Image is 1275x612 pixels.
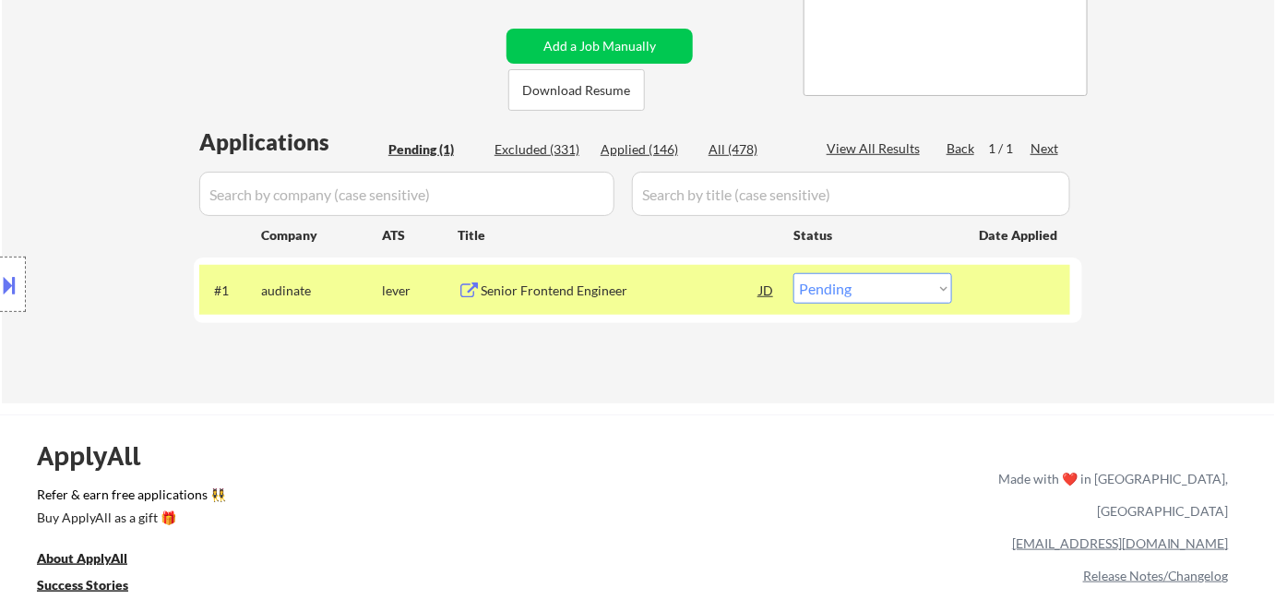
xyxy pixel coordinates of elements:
[827,139,925,158] div: View All Results
[37,511,221,524] div: Buy ApplyAll as a gift 🎁
[495,140,587,159] div: Excluded (331)
[1012,535,1229,551] a: [EMAIL_ADDRESS][DOMAIN_NAME]
[709,140,801,159] div: All (478)
[199,172,614,216] input: Search by company (case sensitive)
[947,139,976,158] div: Back
[458,226,776,245] div: Title
[506,29,693,64] button: Add a Job Manually
[382,226,458,245] div: ATS
[508,69,645,111] button: Download Resume
[979,226,1060,245] div: Date Applied
[1031,139,1060,158] div: Next
[632,172,1070,216] input: Search by title (case sensitive)
[991,462,1229,527] div: Made with ❤️ in [GEOGRAPHIC_DATA], [GEOGRAPHIC_DATA]
[37,440,161,472] div: ApplyAll
[37,488,613,508] a: Refer & earn free applications 👯‍♀️
[37,577,128,593] u: Success Stories
[481,282,759,300] div: Senior Frontend Engineer
[37,550,127,566] u: About ApplyAll
[1083,568,1229,583] a: Release Notes/Changelog
[988,139,1031,158] div: 1 / 1
[37,548,153,571] a: About ApplyAll
[382,282,458,300] div: lever
[601,140,693,159] div: Applied (146)
[388,140,481,159] div: Pending (1)
[793,218,952,251] div: Status
[757,273,776,306] div: JD
[37,508,221,531] a: Buy ApplyAll as a gift 🎁
[37,575,153,598] a: Success Stories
